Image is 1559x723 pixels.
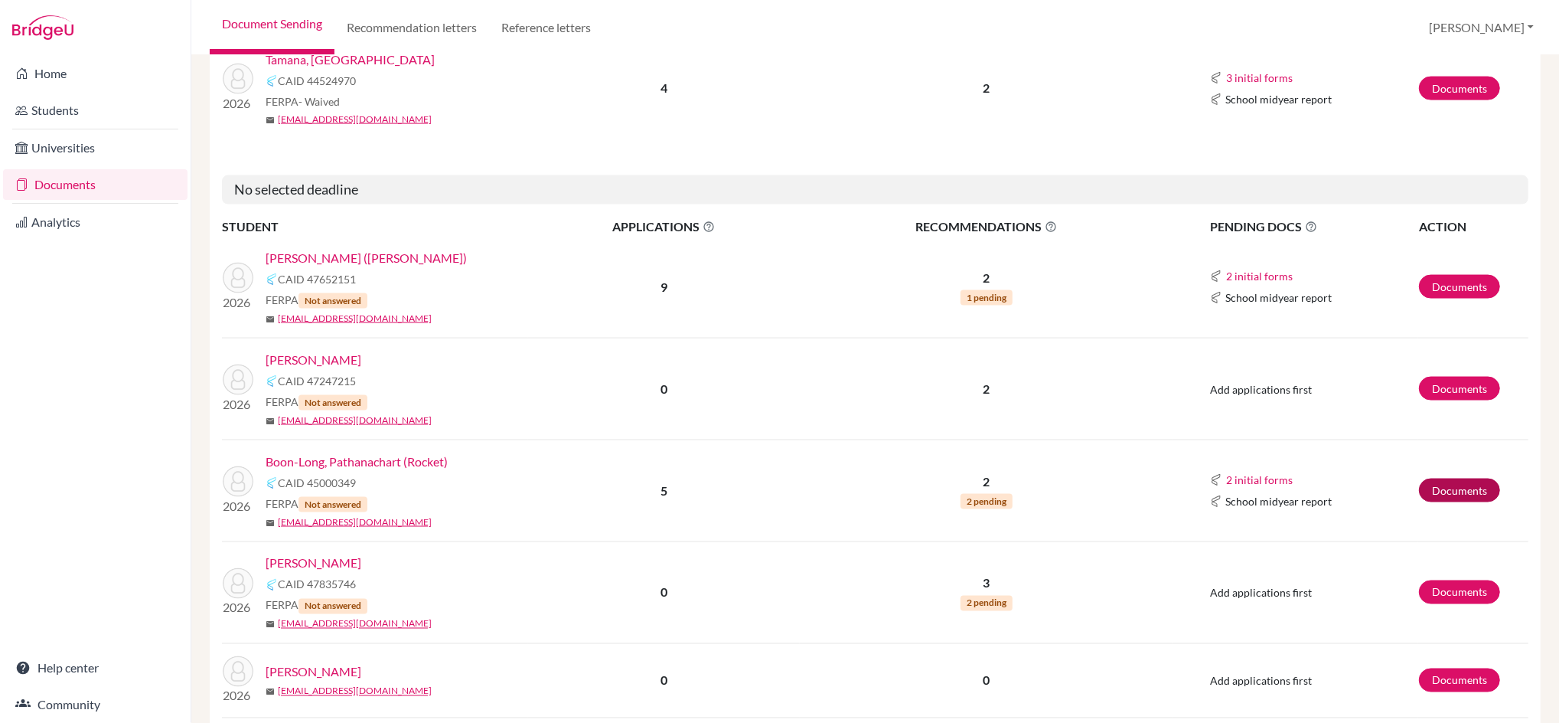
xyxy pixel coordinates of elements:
[266,688,275,697] span: mail
[278,271,356,287] span: CAID 47652151
[3,169,188,200] a: Documents
[3,689,188,720] a: Community
[298,599,367,614] span: Not answered
[1225,471,1293,489] button: 2 initial forms
[222,175,1528,204] h5: No selected deadline
[1210,474,1222,486] img: Common App logo
[3,95,188,126] a: Students
[223,94,253,113] p: 2026
[266,394,367,411] span: FERPA
[298,293,367,309] span: Not answered
[1210,270,1222,283] img: Common App logo
[266,351,361,369] a: [PERSON_NAME]
[266,249,467,267] a: [PERSON_NAME] ([PERSON_NAME])
[3,58,188,89] a: Home
[660,280,667,294] b: 9
[961,596,1013,611] span: 2 pending
[1419,581,1500,604] a: Documents
[266,453,448,471] a: Boon-Long, Pathanachart (Rocket)
[278,414,432,427] a: [EMAIL_ADDRESS][DOMAIN_NAME]
[278,617,432,631] a: [EMAIL_ADDRESS][DOMAIN_NAME]
[660,381,667,396] b: 0
[1210,218,1417,236] span: PENDING DOCS
[801,672,1173,690] p: 0
[1210,675,1312,688] span: Add applications first
[3,653,188,683] a: Help center
[266,51,435,69] a: Tamana, [GEOGRAPHIC_DATA]
[223,365,253,395] img: Baljee, Aryaveer
[1210,93,1222,106] img: Common App logo
[223,466,253,497] img: Boon-Long, Pathanachart (Rocket)
[1225,91,1332,107] span: School midyear report
[660,483,667,498] b: 5
[1419,275,1500,299] a: Documents
[266,417,275,426] span: mail
[266,375,278,388] img: Common App logo
[1225,267,1293,285] button: 2 initial forms
[266,273,278,286] img: Common App logo
[1419,377,1500,401] a: Documents
[278,685,432,698] a: [EMAIL_ADDRESS][DOMAIN_NAME]
[12,15,73,40] img: Bridge-U
[266,292,367,309] span: FERPA
[801,218,1173,236] span: RECOMMENDATIONS
[278,475,356,491] span: CAID 45000349
[1210,587,1312,600] span: Add applications first
[298,95,340,108] span: - Waived
[1210,292,1222,304] img: Common App logo
[266,620,275,630] span: mail
[223,599,253,617] p: 2026
[266,519,275,528] span: mail
[266,93,340,110] span: FERPA
[266,75,278,87] img: Common App logo
[801,79,1173,97] p: 2
[266,477,278,489] img: Common App logo
[298,395,367,411] span: Not answered
[1210,496,1222,508] img: Common App logo
[266,116,275,125] span: mail
[266,663,361,682] a: [PERSON_NAME]
[1419,77,1500,100] a: Documents
[266,555,361,573] a: [PERSON_NAME]
[223,687,253,705] p: 2026
[1225,69,1293,87] button: 3 initial forms
[660,80,667,95] b: 4
[3,207,188,237] a: Analytics
[1418,217,1528,237] th: ACTION
[660,585,667,600] b: 0
[266,597,367,614] span: FERPA
[278,373,356,389] span: CAID 47247215
[801,574,1173,593] p: 3
[801,269,1173,287] p: 2
[1210,383,1312,396] span: Add applications first
[298,497,367,512] span: Not answered
[278,73,356,89] span: CAID 44524970
[266,315,275,324] span: mail
[801,473,1173,491] p: 2
[1210,72,1222,84] img: Common App logo
[529,218,799,236] span: APPLICATIONS
[1419,479,1500,502] a: Documents
[278,113,432,126] a: [EMAIL_ADDRESS][DOMAIN_NAME]
[223,568,253,599] img: Edis, Frederick
[961,494,1013,509] span: 2 pending
[3,132,188,163] a: Universities
[1225,493,1332,509] span: School midyear report
[266,579,278,591] img: Common App logo
[223,293,253,312] p: 2026
[222,217,528,237] th: STUDENT
[278,312,432,326] a: [EMAIL_ADDRESS][DOMAIN_NAME]
[223,497,253,515] p: 2026
[223,395,253,414] p: 2026
[961,290,1013,306] span: 1 pending
[223,64,253,94] img: Tamana, Calam
[660,673,667,688] b: 0
[223,656,253,687] img: Edwards, Luke
[801,380,1173,398] p: 2
[1225,290,1332,306] span: School midyear report
[1419,669,1500,692] a: Documents
[223,263,253,293] img: Arnold, Maximillian (Max)
[266,496,367,512] span: FERPA
[278,515,432,529] a: [EMAIL_ADDRESS][DOMAIN_NAME]
[1422,13,1541,42] button: [PERSON_NAME]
